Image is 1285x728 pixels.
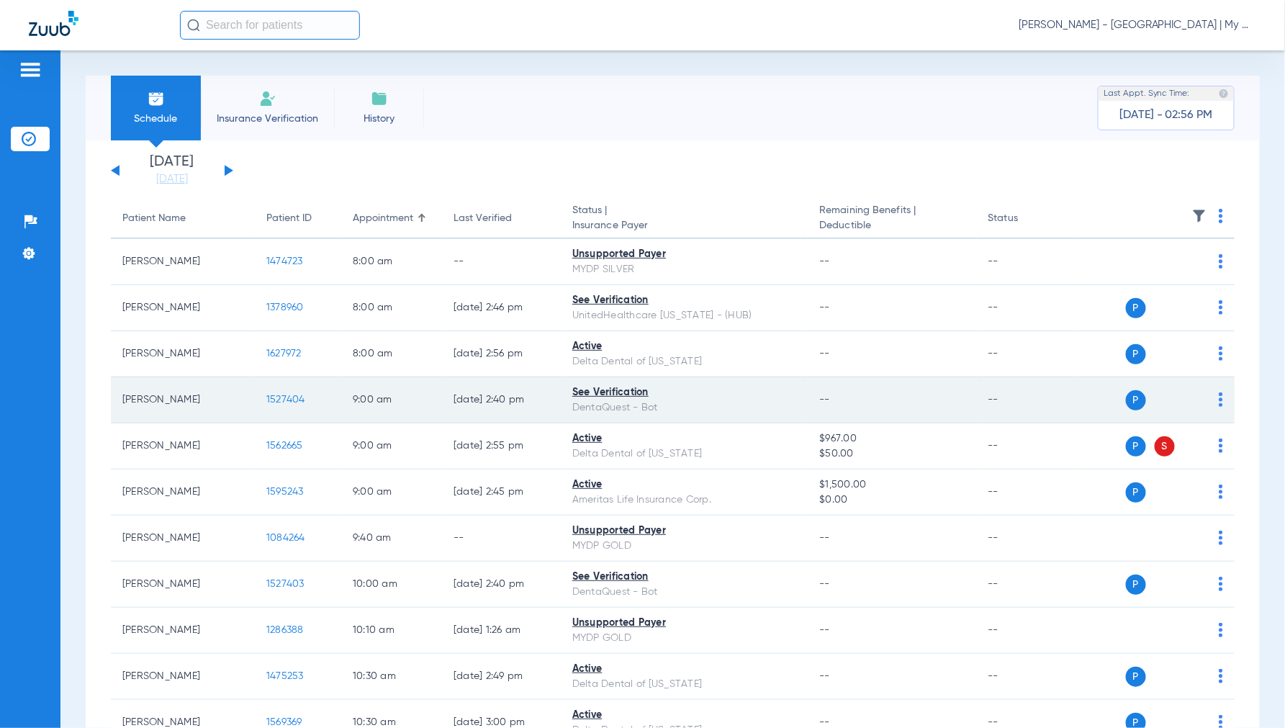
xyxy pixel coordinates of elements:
td: [PERSON_NAME] [111,285,255,331]
td: 10:00 AM [341,562,442,608]
td: -- [977,423,1074,469]
td: -- [977,654,1074,700]
div: Active [572,662,796,677]
img: filter.svg [1192,209,1207,223]
td: -- [977,239,1074,285]
td: [PERSON_NAME] [111,423,255,469]
span: [PERSON_NAME] - [GEOGRAPHIC_DATA] | My Community Dental Centers [1019,18,1256,32]
div: Unsupported Payer [572,616,796,631]
td: [PERSON_NAME] [111,469,255,516]
div: Patient ID [266,211,312,226]
td: [PERSON_NAME] [111,654,255,700]
div: See Verification [572,293,796,308]
td: [PERSON_NAME] [111,331,255,377]
span: 1084264 [266,533,305,543]
span: 1627972 [266,349,302,359]
td: [PERSON_NAME] [111,239,255,285]
div: Patient Name [122,211,243,226]
td: -- [977,331,1074,377]
span: Insurance Payer [572,218,796,233]
td: [DATE] 2:45 PM [442,469,561,516]
td: 10:30 AM [341,654,442,700]
img: group-dot-blue.svg [1219,485,1223,499]
span: P [1126,667,1146,687]
span: 1474723 [266,256,303,266]
td: 8:00 AM [341,331,442,377]
div: Last Verified [454,211,549,226]
div: Ameritas Life Insurance Corp. [572,493,796,508]
td: [PERSON_NAME] [111,516,255,562]
td: 8:00 AM [341,285,442,331]
span: P [1126,344,1146,364]
span: -- [819,625,830,635]
td: 10:10 AM [341,608,442,654]
span: P [1126,436,1146,457]
img: hamburger-icon [19,61,42,78]
span: $967.00 [819,431,965,446]
td: 9:40 AM [341,516,442,562]
span: 1569369 [266,717,302,727]
td: -- [977,516,1074,562]
input: Search for patients [180,11,360,40]
td: [DATE] 2:55 PM [442,423,561,469]
iframe: Chat Widget [1213,659,1285,728]
div: Last Verified [454,211,512,226]
td: 9:00 AM [341,423,442,469]
img: History [371,90,388,107]
td: -- [977,562,1074,608]
span: 1286388 [266,625,304,635]
span: 1475253 [266,671,304,681]
td: -- [977,608,1074,654]
li: [DATE] [129,155,215,187]
th: Remaining Benefits | [808,199,976,239]
td: -- [442,239,561,285]
div: UnitedHealthcare [US_STATE] - (HUB) [572,308,796,323]
img: group-dot-blue.svg [1219,577,1223,591]
th: Status [977,199,1074,239]
td: 9:00 AM [341,469,442,516]
span: -- [819,256,830,266]
div: MYDP GOLD [572,631,796,646]
span: 1595243 [266,487,304,497]
div: Active [572,708,796,723]
td: [DATE] 2:49 PM [442,654,561,700]
div: MYDP SILVER [572,262,796,277]
div: DentaQuest - Bot [572,585,796,600]
th: Status | [561,199,808,239]
span: -- [819,349,830,359]
div: Appointment [353,211,413,226]
div: MYDP GOLD [572,539,796,554]
td: -- [977,285,1074,331]
div: Active [572,431,796,446]
div: Active [572,339,796,354]
td: -- [442,516,561,562]
td: [DATE] 2:56 PM [442,331,561,377]
span: -- [819,395,830,405]
span: -- [819,717,830,727]
td: [DATE] 2:40 PM [442,562,561,608]
div: Patient Name [122,211,186,226]
img: Schedule [148,90,165,107]
span: Insurance Verification [212,112,323,126]
span: -- [819,579,830,589]
span: Last Appt. Sync Time: [1104,86,1190,101]
div: See Verification [572,385,796,400]
td: [DATE] 1:26 AM [442,608,561,654]
div: Unsupported Payer [572,247,796,262]
span: P [1126,575,1146,595]
img: group-dot-blue.svg [1219,300,1223,315]
span: 1527403 [266,579,305,589]
span: 1378960 [266,302,304,313]
span: P [1126,298,1146,318]
div: Delta Dental of [US_STATE] [572,354,796,369]
img: group-dot-blue.svg [1219,392,1223,407]
span: $0.00 [819,493,965,508]
div: Delta Dental of [US_STATE] [572,446,796,462]
td: [PERSON_NAME] [111,562,255,608]
span: P [1126,390,1146,410]
span: -- [819,302,830,313]
div: Appointment [353,211,430,226]
div: DentaQuest - Bot [572,400,796,415]
img: Zuub Logo [29,11,78,36]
